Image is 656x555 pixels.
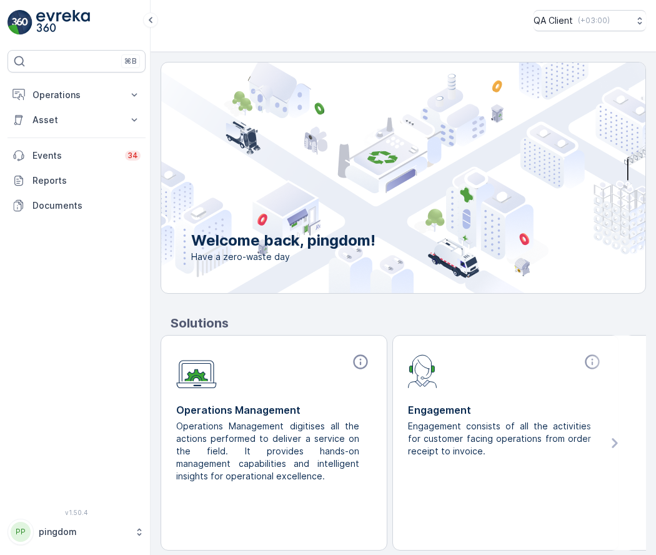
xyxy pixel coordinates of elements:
p: Engagement consists of all the activities for customer facing operations from order receipt to in... [408,420,594,457]
p: Welcome back, pingdom! [191,231,375,251]
span: Have a zero-waste day [191,251,375,263]
p: Asset [32,114,121,126]
p: QA Client [534,14,573,27]
p: ⌘B [124,56,137,66]
p: Events [32,149,117,162]
p: Solutions [171,314,646,332]
p: pingdom [39,526,128,538]
img: logo_light-DOdMpM7g.png [36,10,90,35]
div: PP [11,522,31,542]
p: Operations Management digitises all the actions performed to deliver a service on the field. It p... [176,420,362,482]
a: Documents [7,193,146,218]
p: Engagement [408,402,604,417]
a: Reports [7,168,146,193]
img: module-icon [176,353,217,389]
p: ( +03:00 ) [578,16,610,26]
p: Operations Management [176,402,372,417]
img: city illustration [105,62,645,293]
img: module-icon [408,353,437,388]
p: 34 [127,151,138,161]
span: v 1.50.4 [7,509,146,516]
button: Asset [7,107,146,132]
p: Reports [32,174,141,187]
button: Operations [7,82,146,107]
p: Operations [32,89,121,101]
img: logo [7,10,32,35]
button: PPpingdom [7,519,146,545]
a: Events34 [7,143,146,168]
button: QA Client(+03:00) [534,10,646,31]
p: Documents [32,199,141,212]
